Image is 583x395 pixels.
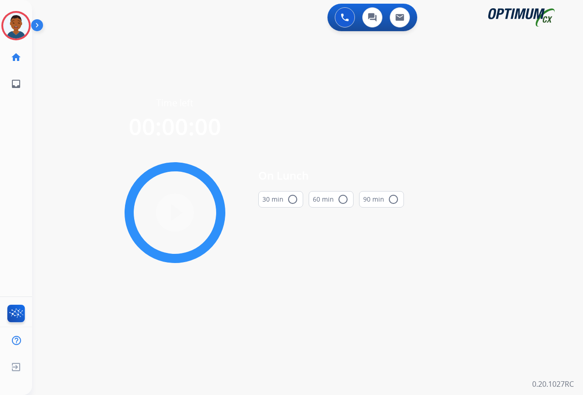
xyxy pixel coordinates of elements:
button: 90 min [359,191,404,208]
mat-icon: radio_button_unchecked [338,194,349,205]
span: On Lunch [258,167,404,184]
span: 00:00:00 [129,111,221,142]
img: avatar [3,13,29,38]
span: Time left [156,97,193,110]
button: 30 min [258,191,303,208]
mat-icon: home [11,52,22,63]
button: 60 min [309,191,354,208]
mat-icon: inbox [11,78,22,89]
mat-icon: radio_button_unchecked [287,194,298,205]
p: 0.20.1027RC [532,379,574,390]
mat-icon: radio_button_unchecked [388,194,399,205]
